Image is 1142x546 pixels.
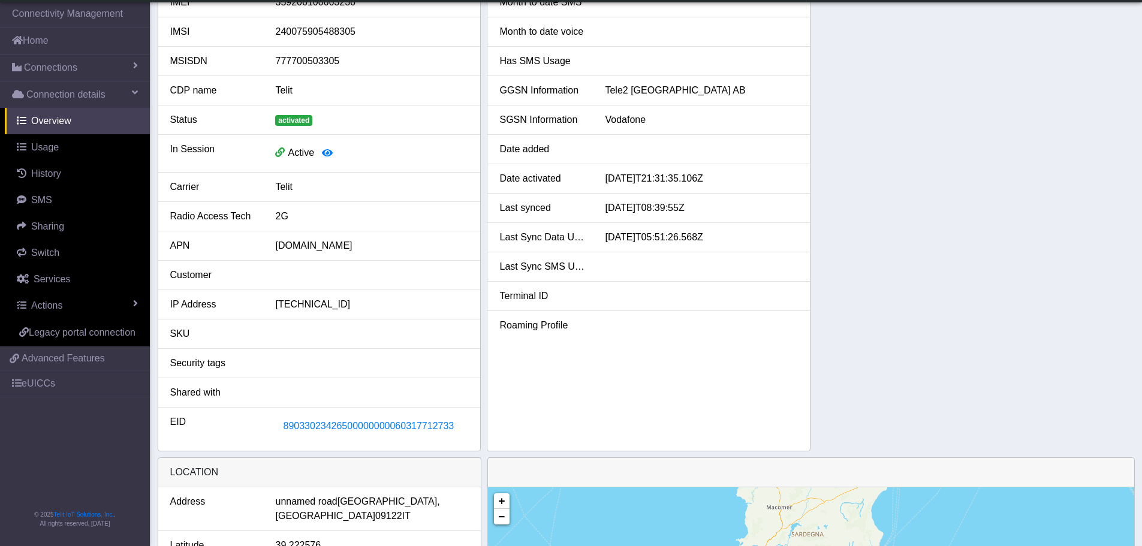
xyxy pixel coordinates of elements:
span: Connections [24,61,77,75]
div: Shared with [161,385,267,400]
div: Date activated [490,171,596,186]
div: Last Sync SMS Usage [490,260,596,274]
a: SMS [5,187,150,213]
div: [TECHNICAL_ID] [266,297,477,312]
a: Usage [5,134,150,161]
span: SMS [31,195,52,205]
div: SGSN Information [490,113,596,127]
div: Vodafone [596,113,807,127]
div: IMSI [161,25,267,39]
div: [DATE]T08:39:55Z [596,201,807,215]
div: Terminal ID [490,289,596,303]
div: SKU [161,327,267,341]
span: Sharing [31,221,64,231]
button: 89033023426500000000060317712733 [275,415,462,438]
span: Legacy portal connection [29,327,135,337]
div: Roaming Profile [490,318,596,333]
span: unnamed road [276,494,338,509]
div: Tele2 [GEOGRAPHIC_DATA] AB [596,83,807,98]
span: [GEOGRAPHIC_DATA] [276,509,376,523]
button: View session details [314,142,341,165]
span: Switch [31,248,59,258]
span: 89033023426500000000060317712733 [283,421,454,431]
a: Actions [5,292,150,319]
div: 240075905488305 [266,25,477,39]
div: 2G [266,209,477,224]
span: Overview [31,116,71,126]
div: Last synced [490,201,596,215]
span: Advanced Features [22,351,105,366]
div: IP Address [161,297,267,312]
span: Actions [31,300,62,310]
span: History [31,168,61,179]
div: [DATE]T21:31:35.106Z [596,171,807,186]
span: 09122 [375,509,402,523]
span: IT [402,509,411,523]
span: Services [34,274,70,284]
div: [DATE]T05:51:26.568Z [596,230,807,245]
div: Customer [161,268,267,282]
div: EID [161,415,267,438]
div: LOCATION [158,458,481,487]
a: Zoom in [494,493,510,509]
span: [GEOGRAPHIC_DATA], [338,494,440,509]
div: MSISDN [161,54,267,68]
a: Switch [5,240,150,266]
div: APN [161,239,267,253]
div: Has SMS Usage [490,54,596,68]
div: Month to date voice [490,25,596,39]
span: activated [275,115,312,126]
span: Active [288,147,314,158]
div: Last Sync Data Usage [490,230,596,245]
a: Telit IoT Solutions, Inc. [54,511,114,518]
span: Connection details [26,88,106,102]
div: Telit [266,180,477,194]
a: Sharing [5,213,150,240]
div: [DOMAIN_NAME] [266,239,477,253]
div: Radio Access Tech [161,209,267,224]
div: Date added [490,142,596,156]
div: GGSN Information [490,83,596,98]
div: 777700503305 [266,54,477,68]
div: Status [161,113,267,127]
div: Security tags [161,356,267,370]
div: In Session [161,142,267,165]
div: Telit [266,83,477,98]
a: Services [5,266,150,292]
a: Zoom out [494,509,510,524]
div: CDP name [161,83,267,98]
span: Usage [31,142,59,152]
div: Carrier [161,180,267,194]
div: Address [161,494,267,523]
a: History [5,161,150,187]
a: Overview [5,108,150,134]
